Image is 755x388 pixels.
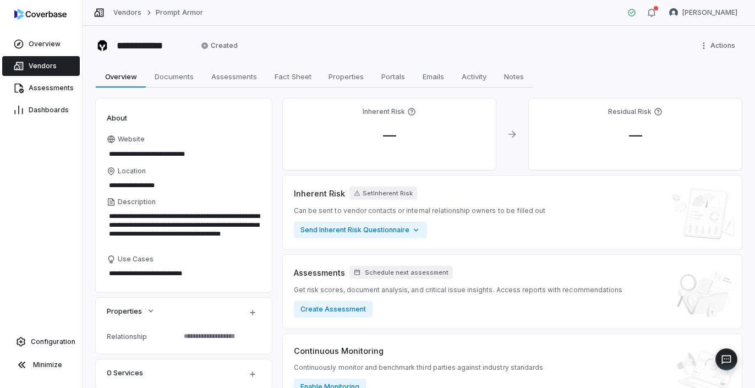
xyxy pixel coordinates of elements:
a: Configuration [4,332,78,352]
span: Get risk scores, document analysis, and critical issue insights. Access reports with recommendations [294,286,622,294]
a: Assessments [2,78,80,98]
span: Use Cases [118,255,154,264]
span: Continuous Monitoring [294,345,384,357]
img: Coverbase logo [14,9,67,20]
span: Assessments [294,267,345,278]
span: Schedule next assessment [365,269,448,277]
span: Minimize [33,360,62,369]
span: — [374,127,405,143]
span: Assessments [29,84,74,92]
button: Daniel Aranibar avatar[PERSON_NAME] [663,4,744,21]
button: Properties [103,301,158,321]
a: Vendors [2,56,80,76]
span: About [107,113,127,123]
span: Overview [29,40,61,48]
input: Location [107,178,261,193]
span: Fact Sheet [270,69,316,84]
textarea: Use Cases [107,266,261,281]
span: Properties [107,306,142,316]
button: SetInherent Risk [349,187,417,200]
span: Assessments [207,69,261,84]
span: Properties [324,69,368,84]
span: Location [118,167,146,176]
span: Website [118,135,145,144]
a: Dashboards [2,100,80,120]
span: — [620,127,651,143]
button: Send Inherent Risk Questionnaire [294,222,427,238]
button: Create Assessment [294,301,373,318]
span: Vendors [29,62,57,70]
span: Inherent Risk [294,188,345,199]
h4: Residual Risk [608,107,652,116]
span: Configuration [31,337,75,346]
span: Description [118,198,156,206]
img: Daniel Aranibar avatar [669,8,678,17]
span: Dashboards [29,106,69,114]
span: Activity [457,69,491,84]
span: [PERSON_NAME] [682,8,737,17]
a: Vendors [113,8,141,17]
span: Emails [418,69,448,84]
textarea: Description [107,209,261,250]
a: Prompt Armor [156,8,203,17]
span: Portals [377,69,409,84]
a: Overview [2,34,80,54]
button: Schedule next assessment [349,266,453,279]
div: Relationship [107,332,179,341]
span: Notes [500,69,528,84]
button: More actions [696,37,742,54]
span: Can be sent to vendor contacts or internal relationship owners to be filled out [294,206,545,215]
h4: Inherent Risk [363,107,405,116]
span: Overview [101,69,141,84]
span: Continuously monitor and benchmark third parties against industry standards [294,363,543,372]
span: Created [201,41,238,50]
span: Documents [150,69,198,84]
button: Minimize [4,354,78,376]
input: Website [107,146,242,162]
